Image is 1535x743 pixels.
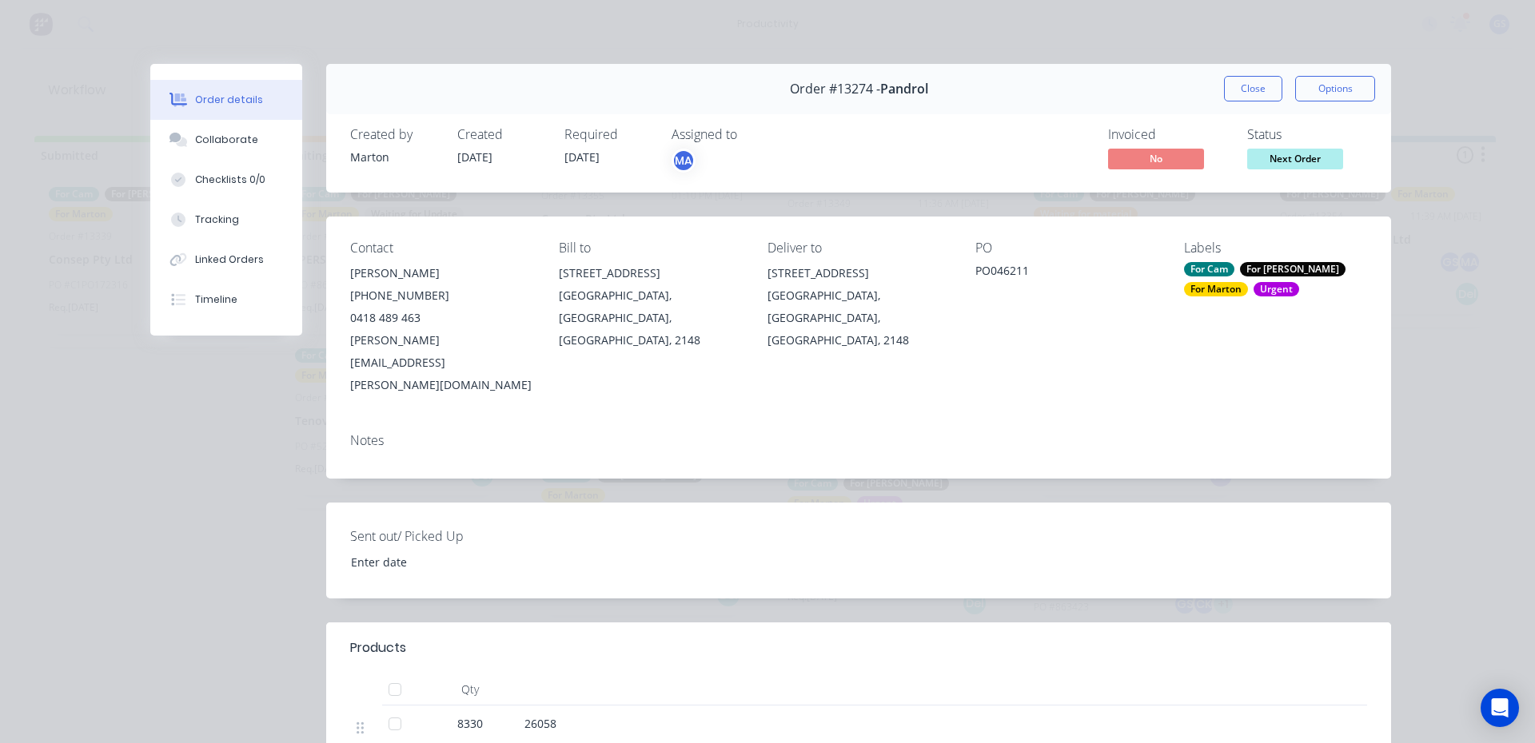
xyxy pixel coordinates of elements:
[767,240,951,256] div: Deliver to
[1254,282,1299,296] div: Urgent
[975,240,1158,256] div: PO
[1295,76,1375,101] button: Options
[880,81,928,97] span: Pandrol
[1247,149,1343,169] span: Next Order
[767,284,951,352] div: [GEOGRAPHIC_DATA], [GEOGRAPHIC_DATA], [GEOGRAPHIC_DATA], 2148
[150,200,302,240] button: Tracking
[1247,149,1343,173] button: Next Order
[195,252,264,267] div: Linked Orders
[150,120,302,160] button: Collaborate
[350,149,438,165] div: Marton
[195,173,265,187] div: Checklists 0/0
[195,93,263,107] div: Order details
[1184,282,1248,296] div: For Marton
[150,280,302,320] button: Timeline
[564,149,600,165] span: [DATE]
[150,240,302,280] button: Linked Orders
[350,262,533,396] div: [PERSON_NAME][PHONE_NUMBER]0418 489 463[PERSON_NAME][EMAIL_ADDRESS][PERSON_NAME][DOMAIN_NAME]
[457,149,492,165] span: [DATE]
[350,127,438,142] div: Created by
[564,127,652,142] div: Required
[1240,262,1346,276] div: For [PERSON_NAME]
[975,262,1158,284] div: PO046211
[790,81,880,97] span: Order #13274 -
[1481,689,1519,727] div: Open Intercom Messenger
[559,262,742,284] div: [STREET_ADDRESS]
[340,550,539,574] input: Enter date
[350,307,533,329] div: 0418 489 463
[767,262,951,352] div: [STREET_ADDRESS][GEOGRAPHIC_DATA], [GEOGRAPHIC_DATA], [GEOGRAPHIC_DATA], 2148
[524,716,556,731] span: 26058
[1184,240,1367,256] div: Labels
[150,80,302,120] button: Order details
[350,638,406,658] div: Products
[559,240,742,256] div: Bill to
[195,213,239,227] div: Tracking
[350,240,533,256] div: Contact
[457,127,545,142] div: Created
[350,526,550,546] label: Sent out/ Picked Up
[1108,149,1204,169] span: No
[350,284,533,307] div: [PHONE_NUMBER]
[559,262,742,352] div: [STREET_ADDRESS][GEOGRAPHIC_DATA], [GEOGRAPHIC_DATA], [GEOGRAPHIC_DATA], 2148
[767,262,951,284] div: [STREET_ADDRESS]
[672,149,696,173] button: MA
[1184,262,1234,276] div: For Cam
[350,329,533,396] div: [PERSON_NAME][EMAIL_ADDRESS][PERSON_NAME][DOMAIN_NAME]
[195,292,237,307] div: Timeline
[195,133,258,147] div: Collaborate
[150,160,302,200] button: Checklists 0/0
[1108,127,1228,142] div: Invoiced
[350,433,1367,448] div: Notes
[457,715,483,732] span: 8330
[350,262,533,284] div: [PERSON_NAME]
[672,127,831,142] div: Assigned to
[559,284,742,352] div: [GEOGRAPHIC_DATA], [GEOGRAPHIC_DATA], [GEOGRAPHIC_DATA], 2148
[422,673,518,705] div: Qty
[1224,76,1282,101] button: Close
[1247,127,1367,142] div: Status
